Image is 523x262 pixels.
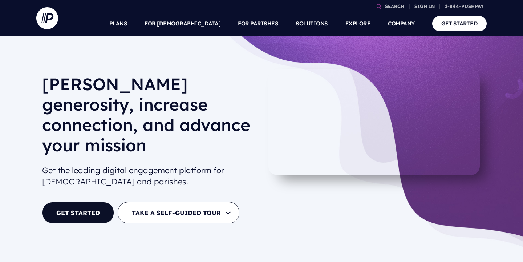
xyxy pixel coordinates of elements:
a: COMPANY [388,11,415,36]
a: GET STARTED [432,16,487,31]
a: FOR [DEMOGRAPHIC_DATA] [145,11,220,36]
button: TAKE A SELF-GUIDED TOUR [118,202,239,223]
a: PLANS [109,11,127,36]
h1: [PERSON_NAME] generosity, increase connection, and advance your mission [42,74,256,161]
h2: Get the leading digital engagement platform for [DEMOGRAPHIC_DATA] and parishes. [42,162,256,190]
a: SOLUTIONS [296,11,328,36]
a: EXPLORE [345,11,371,36]
a: GET STARTED [42,202,114,223]
a: FOR PARISHES [238,11,278,36]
